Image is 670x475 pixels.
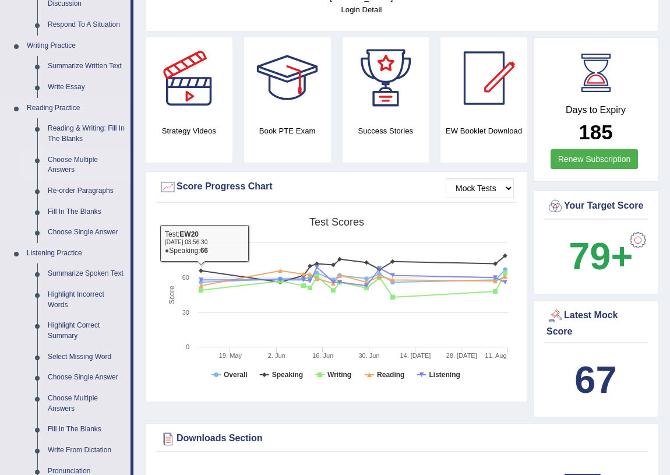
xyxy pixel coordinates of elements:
div: Your Target Score [546,198,645,215]
a: Reading Practice [22,98,131,119]
tspan: 11. Aug [485,352,506,359]
tspan: Speaking [272,371,303,379]
a: Choose Single Answer [43,367,131,388]
a: Renew Subscription [551,149,639,169]
tspan: Listening [429,371,460,379]
a: Summarize Written Text [43,56,131,77]
a: Fill In The Blanks [43,202,131,223]
h4: Strategy Videos [146,125,232,137]
div: Downloads Section [159,430,645,448]
a: Choose Multiple Answers [43,388,131,419]
tspan: Writing [327,371,351,379]
text: 30 [182,309,189,316]
text: 90 [182,240,189,247]
b: 185 [579,121,612,143]
a: Highlight Incorrect Words [43,284,131,315]
tspan: Score [168,286,176,304]
tspan: 14. [DATE] [400,352,431,359]
a: Highlight Correct Summary [43,315,131,346]
text: 0 [186,343,189,350]
h4: EW Booklet Download [440,125,527,137]
tspan: Overall [224,371,248,379]
a: Choose Multiple Answers [43,150,131,181]
a: Write From Dictation [43,440,131,461]
h4: Book PTE Exam [244,125,331,137]
text: 60 [182,274,189,281]
a: Fill In The Blanks [43,419,131,440]
div: Latest Mock Score [546,307,645,339]
a: Re-order Paragraphs [43,181,131,202]
a: Choose Single Answer [43,222,131,243]
tspan: 28. [DATE] [446,352,477,359]
tspan: 19. May [219,352,242,359]
tspan: 2. Jun [268,352,285,359]
a: Reading & Writing: Fill In The Blanks [43,118,131,149]
a: Write Essay [43,77,131,98]
tspan: Test scores [309,216,364,228]
a: Writing Practice [22,36,131,57]
a: Listening Practice [22,243,131,264]
a: Select Missing Word [43,347,131,368]
a: Respond To A Situation [43,15,131,36]
tspan: Reading [377,371,404,379]
a: Summarize Spoken Text [43,263,131,284]
h4: Days to Expiry [546,105,645,115]
b: 79+ [569,235,633,277]
div: Score Progress Chart [159,178,514,196]
tspan: 30. Jun [358,352,379,359]
b: 67 [574,358,616,401]
tspan: 16. Jun [312,352,333,359]
h4: Success Stories [343,125,429,137]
